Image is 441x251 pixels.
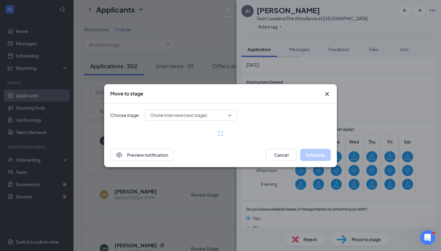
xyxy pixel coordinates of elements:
[420,230,435,245] iframe: Intercom live chat
[110,149,173,161] button: EyePreview notification
[110,90,143,97] h3: Move to stage
[323,90,331,98] svg: Cross
[150,111,207,120] span: Onsite Interview (next stage)
[323,90,331,98] button: Close
[266,149,296,161] button: Cancel
[110,112,140,118] span: Choose stage:
[300,149,331,161] button: Schedule
[115,151,123,159] svg: Eye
